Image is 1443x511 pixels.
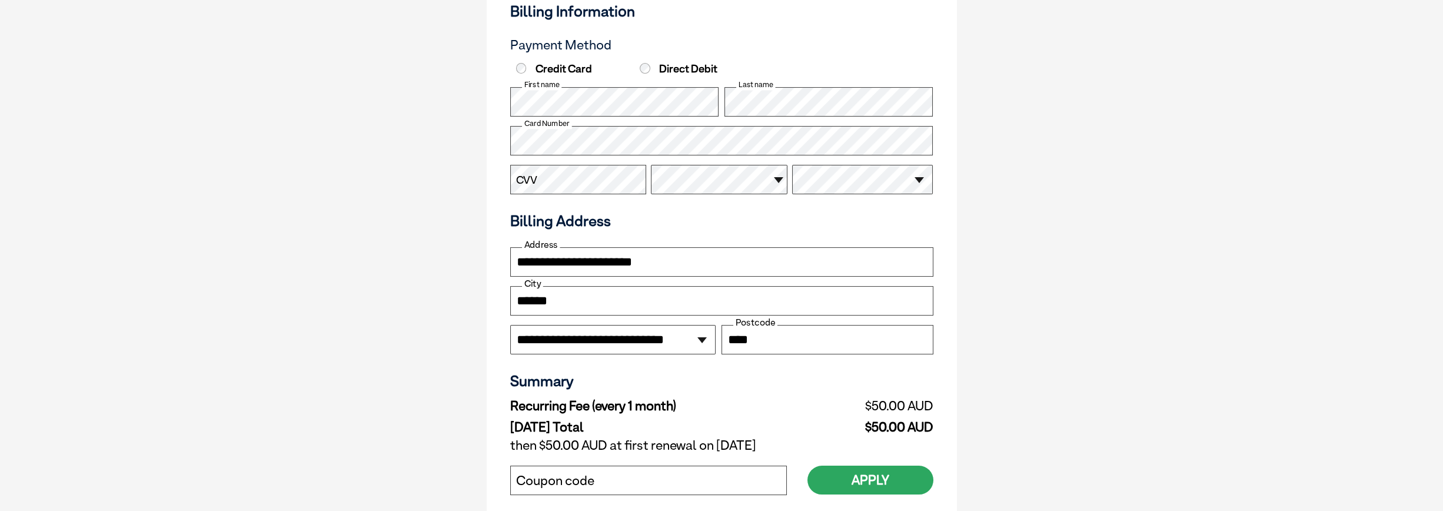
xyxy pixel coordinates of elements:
[522,278,543,289] label: City
[513,62,634,75] label: Credit Card
[640,63,650,74] input: Direct Debit
[510,372,933,390] h3: Summary
[510,38,933,53] h3: Payment Method
[522,118,572,129] label: Card Number
[522,240,560,250] label: Address
[516,473,594,489] label: Coupon code
[510,2,933,20] h3: Billing Information
[807,396,933,417] td: $50.00 AUD
[736,79,776,90] label: Last name
[516,172,537,188] label: CVV
[522,79,561,90] label: First name
[637,62,758,75] label: Direct Debit
[733,317,777,328] label: Postcode
[510,435,933,456] td: then $50.00 AUD at first renewal on [DATE]
[807,417,933,435] td: $50.00 AUD
[510,396,808,417] td: Recurring Fee (every 1 month)
[807,466,933,495] button: Apply
[516,63,527,74] input: Credit Card
[510,212,933,230] h3: Billing Address
[510,417,808,435] td: [DATE] Total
